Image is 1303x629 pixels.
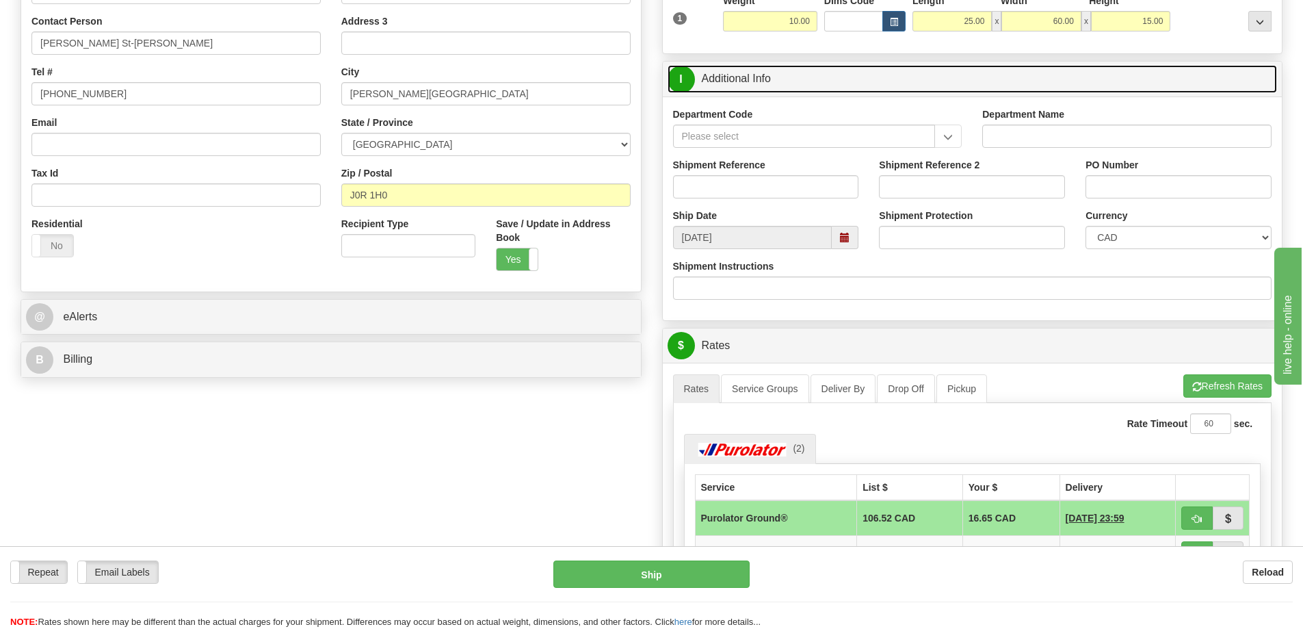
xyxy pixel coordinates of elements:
label: PO Number [1085,158,1138,172]
label: Department Name [982,107,1064,121]
a: @ eAlerts [26,303,636,331]
span: eAlerts [63,311,97,322]
label: Save / Update in Address Book [496,217,630,244]
span: Billing [63,353,92,365]
button: Ship [553,561,750,588]
td: 17.25 CAD [962,535,1059,570]
label: State / Province [341,116,413,129]
button: Refresh Rates [1183,374,1272,398]
th: Service [695,474,857,500]
label: Recipient Type [341,217,409,231]
a: IAdditional Info [668,65,1278,93]
button: Reload [1243,561,1293,584]
label: Email [31,116,57,129]
td: Purolator Express® [695,535,857,570]
span: I [668,66,695,93]
label: Shipment Protection [879,209,973,222]
label: City [341,65,359,79]
td: Purolator Ground® [695,500,857,536]
span: x [1081,11,1091,31]
th: List $ [857,474,963,500]
label: sec. [1234,417,1252,431]
label: Repeat [11,561,67,583]
th: Your $ [962,474,1059,500]
td: 16.65 CAD [962,500,1059,536]
label: Department Code [673,107,753,121]
a: Deliver By [811,374,876,403]
label: Ship Date [673,209,718,222]
label: Address 3 [341,14,388,28]
a: $Rates [668,332,1278,360]
label: Shipment Instructions [673,259,774,273]
label: Tax Id [31,166,58,180]
th: Delivery [1059,474,1175,500]
td: 108.66 CAD [857,535,963,570]
img: Purolator [695,443,791,457]
td: 106.52 CAD [857,500,963,536]
a: Rates [673,374,720,403]
a: Drop Off [877,374,935,403]
label: Shipment Reference 2 [879,158,979,172]
div: ... [1248,11,1272,31]
span: NOTE: [10,617,38,627]
label: Currency [1085,209,1127,222]
a: Service Groups [721,374,808,403]
input: Please select [673,125,936,148]
div: live help - online [10,8,127,25]
iframe: chat widget [1272,244,1302,384]
span: B [26,346,53,374]
span: (2) [793,443,804,454]
b: Reload [1252,567,1284,578]
a: Pickup [936,374,987,403]
span: 1 [673,12,687,25]
span: 2 Days [1066,511,1124,525]
label: Yes [497,248,538,270]
label: Rate Timeout [1127,417,1187,431]
label: Email Labels [78,561,158,583]
label: Residential [31,217,83,231]
a: here [674,617,692,627]
label: Shipment Reference [673,158,765,172]
span: x [992,11,1001,31]
span: $ [668,332,695,359]
label: No [32,235,73,257]
label: Zip / Postal [341,166,393,180]
span: @ [26,303,53,331]
label: Contact Person [31,14,102,28]
label: Tel # [31,65,53,79]
a: B Billing [26,346,636,374]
